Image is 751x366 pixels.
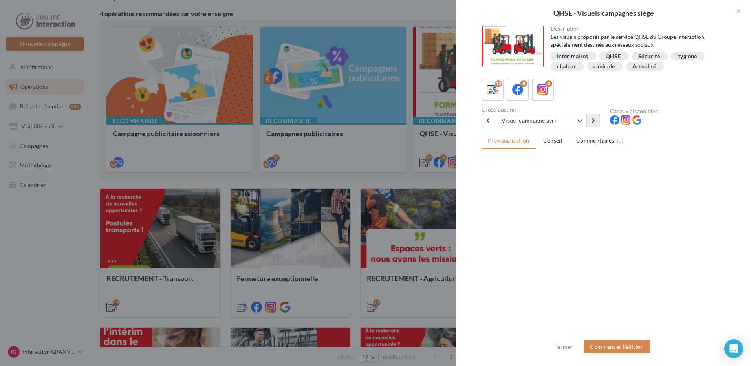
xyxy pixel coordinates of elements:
[606,53,621,59] div: QHSE
[543,137,562,144] span: Conseil
[724,339,743,358] div: Open Intercom Messenger
[593,64,615,70] div: canicule
[545,80,552,87] div: 8
[557,53,588,59] div: Intérimaires
[551,33,726,49] div: Les visuels proposés par le service QHSE du Groupe Interaction, spécialement destinés aux réseaux...
[495,80,502,87] div: 13
[610,108,732,114] div: Canaux disponibles
[617,137,624,144] span: (0)
[584,340,650,353] button: Commencer l'édition
[638,53,660,59] div: Sécurité
[520,80,527,87] div: 8
[576,137,614,145] span: Commentaires
[557,64,576,70] div: chaleur
[677,53,697,59] div: hygiène
[551,26,726,31] div: Description
[482,107,604,112] div: Cross-posting
[495,114,587,127] button: Visuel campagne avril
[632,64,656,70] div: Actualité
[551,342,576,351] button: Fermer
[469,9,738,16] div: QHSE - Visuels campagnes siège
